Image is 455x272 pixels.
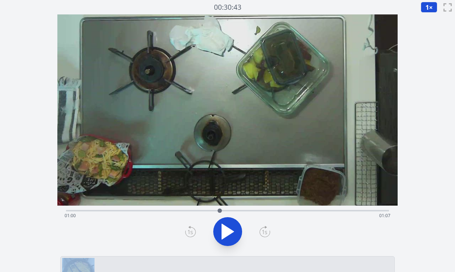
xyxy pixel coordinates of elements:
[425,3,429,12] font: 1
[429,3,433,12] font: ×
[421,2,437,13] button: 1×
[214,2,241,13] a: 00:30:43
[379,212,390,219] span: 01:07
[65,212,76,219] span: 01:00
